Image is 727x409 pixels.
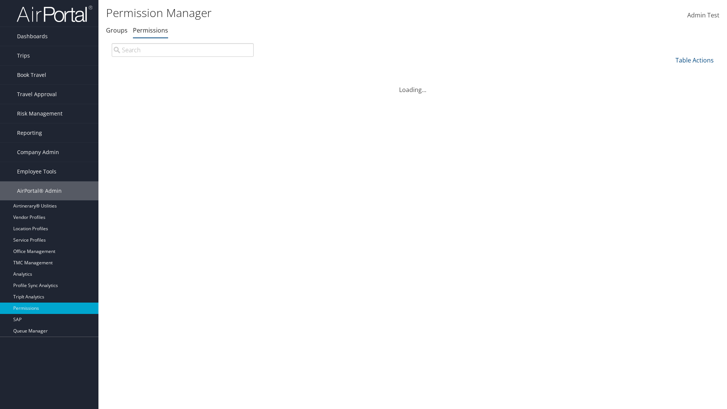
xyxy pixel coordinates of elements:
span: Book Travel [17,66,46,84]
div: Loading... [106,76,719,94]
img: airportal-logo.png [17,5,92,23]
span: Risk Management [17,104,62,123]
a: Admin Test [687,4,719,27]
span: AirPortal® Admin [17,181,62,200]
span: Travel Approval [17,85,57,104]
span: Dashboards [17,27,48,46]
input: Search [112,43,254,57]
a: Permissions [133,26,168,34]
span: Company Admin [17,143,59,162]
span: Admin Test [687,11,719,19]
h1: Permission Manager [106,5,515,21]
span: Trips [17,46,30,65]
a: Groups [106,26,128,34]
a: Table Actions [676,56,714,64]
span: Reporting [17,123,42,142]
span: Employee Tools [17,162,56,181]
